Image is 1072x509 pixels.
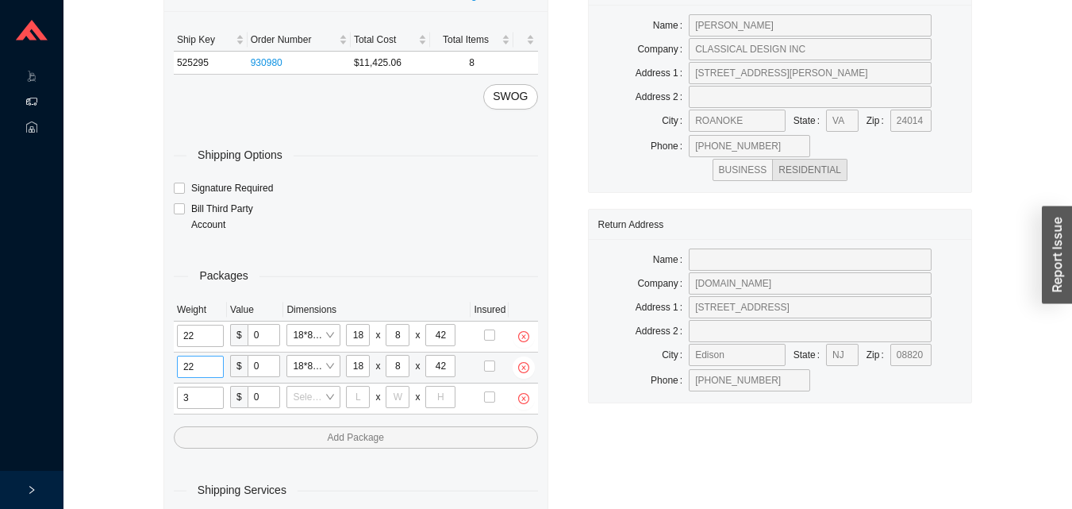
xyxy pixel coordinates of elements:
[186,481,298,499] span: Shipping Services
[230,355,248,377] span: $
[386,324,409,346] input: W
[778,164,841,175] span: RESIDENTIAL
[637,272,689,295] label: Company
[293,325,334,345] span: 18*8*42 big faucet
[174,29,248,52] th: Ship Key sortable
[375,389,380,405] div: x
[636,320,689,342] label: Address 2
[425,355,455,377] input: H
[425,324,455,346] input: H
[513,388,535,410] button: close-circle
[177,32,232,48] span: Ship Key
[866,110,890,132] label: Zip
[513,357,535,379] button: close-circle
[662,110,689,132] label: City
[653,249,689,271] label: Name
[293,356,334,376] span: 18*8*42 big faucet
[483,84,537,110] button: SWOG
[793,344,826,366] label: State
[430,52,514,75] td: 8
[351,29,430,52] th: Total Cost sortable
[471,299,509,322] th: Insured
[185,201,290,233] span: Bill Third Party Account
[651,135,689,157] label: Phone
[386,355,409,377] input: W
[251,57,282,68] a: 930980
[425,386,455,408] input: H
[636,86,689,108] label: Address 2
[186,146,294,164] span: Shipping Options
[375,327,380,343] div: x
[251,32,336,48] span: Order Number
[433,32,499,48] span: Total Items
[415,327,420,343] div: x
[27,485,37,495] span: right
[174,52,248,75] td: 525295
[354,32,415,48] span: Total Cost
[719,164,767,175] span: BUSINESS
[351,52,430,75] td: $11,425.06
[346,355,370,377] input: L
[513,393,535,404] span: close-circle
[513,29,537,52] th: undefined sortable
[636,296,689,318] label: Address 1
[651,369,689,391] label: Phone
[493,87,528,106] span: SWOG
[230,386,248,408] span: $
[793,110,826,132] label: State
[598,210,962,239] div: Return Address
[375,358,380,374] div: x
[283,299,471,322] th: Dimensions
[637,38,689,60] label: Company
[227,299,283,322] th: Value
[346,324,370,346] input: L
[513,326,535,348] button: close-circle
[386,386,409,408] input: W
[415,389,420,405] div: x
[662,344,689,366] label: City
[430,29,514,52] th: Total Items sortable
[653,14,689,37] label: Name
[415,358,420,374] div: x
[513,331,535,342] span: close-circle
[513,362,535,373] span: close-circle
[185,180,279,196] span: Signature Required
[174,299,227,322] th: Weight
[230,324,248,346] span: $
[636,62,689,84] label: Address 1
[188,267,259,285] span: Packages
[866,344,890,366] label: Zip
[248,29,351,52] th: Order Number sortable
[346,386,370,408] input: L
